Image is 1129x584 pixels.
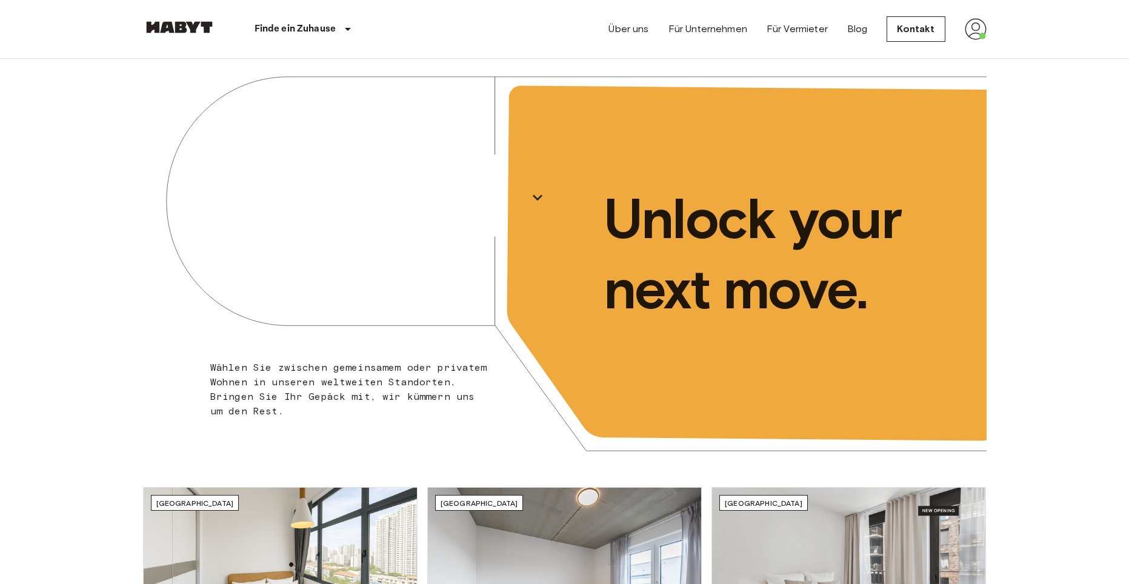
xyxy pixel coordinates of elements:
img: avatar [965,18,987,40]
img: Habyt [143,21,216,33]
a: Über uns [608,22,648,36]
span: [GEOGRAPHIC_DATA] [725,499,802,508]
p: Unlock your next move. [604,184,967,324]
span: [GEOGRAPHIC_DATA] [441,499,518,508]
a: Für Unternehmen [668,22,747,36]
span: [GEOGRAPHIC_DATA] [156,499,234,508]
a: Kontakt [887,16,945,42]
a: Für Vermieter [767,22,828,36]
a: Blog [847,22,868,36]
p: Finde ein Zuhause [255,22,336,36]
p: Wählen Sie zwischen gemeinsamem oder privatem Wohnen in unseren weltweiten Standorten. Bringen Si... [210,360,488,419]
